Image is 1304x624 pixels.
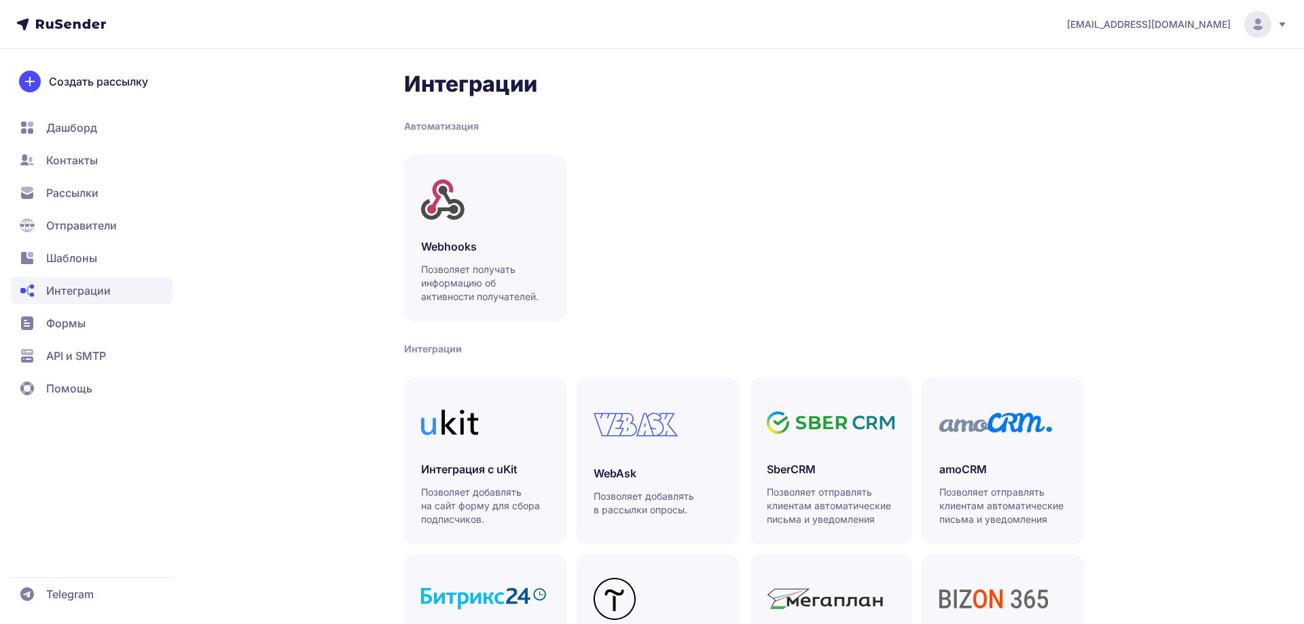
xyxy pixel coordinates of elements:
[46,217,117,234] span: Отправители
[577,378,738,543] a: WebAskПозволяет добавлять в рассылки опросы.
[46,380,92,397] span: Помощь
[421,485,549,526] p: Позволяет добавлять на сайт форму для сбора подписчиков.
[421,263,549,304] p: Позволяет получать информацию об активности получателей.
[421,461,549,477] h3: Интеграция с uKit
[404,342,1084,356] div: Интеграции
[594,490,721,517] p: Позволяет добавлять в рассылки опросы.
[404,120,1084,133] div: Автоматизация
[404,378,566,543] a: Интеграция с uKitПозволяет добавлять на сайт форму для сбора подписчиков.
[767,461,894,477] h3: SberCRM
[594,465,721,481] h3: WebAsk
[46,348,106,364] span: API и SMTP
[46,185,98,201] span: Рассылки
[49,73,148,90] span: Создать рассылку
[939,485,1067,526] p: Позволяет отправлять клиентам автоматические письма и уведомления
[46,282,111,299] span: Интеграции
[46,250,97,266] span: Шаблоны
[46,120,97,136] span: Дашборд
[421,238,549,255] h3: Webhooks
[46,152,98,168] span: Контакты
[767,485,894,526] p: Позволяет отправлять клиентам автоматические письма и уведомления
[922,378,1084,543] a: amoCRMПозволяет отправлять клиентам автоматические письма и уведомления
[404,155,566,320] a: WebhooksПозволяет получать информацию об активности получателей.
[939,461,1067,477] h3: amoCRM
[11,581,173,608] a: Telegram
[46,586,94,602] span: Telegram
[404,71,1084,98] h2: Интеграции
[46,315,86,331] span: Формы
[750,378,911,543] a: SberCRMПозволяет отправлять клиентам автоматические письма и уведомления
[1067,18,1231,31] span: [EMAIL_ADDRESS][DOMAIN_NAME]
